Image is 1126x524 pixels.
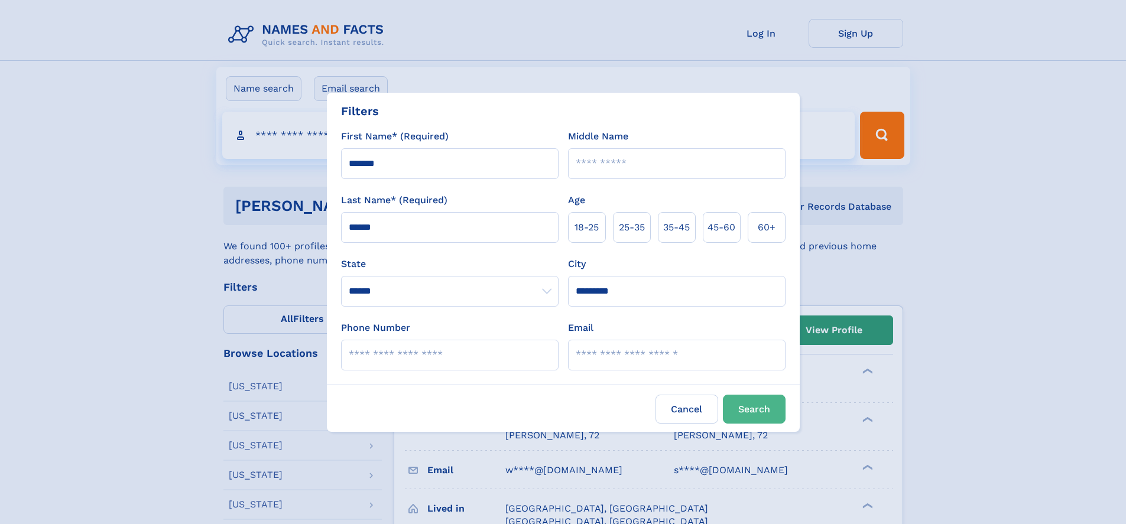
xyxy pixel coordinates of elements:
label: Age [568,193,585,207]
label: Phone Number [341,321,410,335]
span: 35‑45 [663,220,690,235]
span: 45‑60 [708,220,735,235]
label: State [341,257,559,271]
div: Filters [341,102,379,120]
span: 25‑35 [619,220,645,235]
label: Cancel [656,395,718,424]
label: Middle Name [568,129,628,144]
span: 18‑25 [575,220,599,235]
span: 60+ [758,220,775,235]
label: Email [568,321,593,335]
label: City [568,257,586,271]
button: Search [723,395,786,424]
label: First Name* (Required) [341,129,449,144]
label: Last Name* (Required) [341,193,447,207]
